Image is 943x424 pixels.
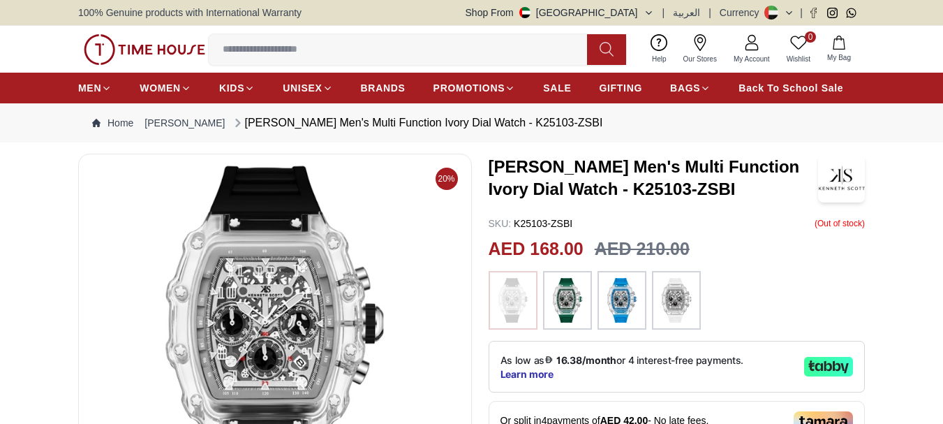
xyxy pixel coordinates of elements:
[846,8,856,18] a: Whatsapp
[144,116,225,130] a: [PERSON_NAME]
[489,156,819,200] h3: [PERSON_NAME] Men's Multi Function Ivory Dial Watch - K25103-ZSBI
[496,278,530,323] img: ...
[543,75,571,101] a: SALE
[78,6,302,20] span: 100% Genuine products with International Warranty
[805,31,816,43] span: 0
[519,7,530,18] img: United Arab Emirates
[140,75,191,101] a: WOMEN
[822,52,856,63] span: My Bag
[659,278,694,323] img: ...
[140,81,181,95] span: WOMEN
[466,6,654,20] button: Shop From[GEOGRAPHIC_DATA]
[670,81,700,95] span: BAGS
[675,31,725,67] a: Our Stores
[219,75,255,101] a: KIDS
[595,236,690,263] h3: AED 210.00
[78,75,112,101] a: MEN
[433,81,505,95] span: PROMOTIONS
[738,75,843,101] a: Back To School Sale
[84,34,205,65] img: ...
[599,75,642,101] a: GIFTING
[436,168,458,190] span: 20%
[673,6,700,20] button: العربية
[808,8,819,18] a: Facebook
[646,54,672,64] span: Help
[361,75,406,101] a: BRANDS
[720,6,765,20] div: Currency
[815,217,865,231] p: ( Out of stock )
[283,75,332,101] a: UNISEX
[819,33,859,66] button: My Bag
[670,75,711,101] a: BAGS
[738,81,843,95] span: Back To School Sale
[550,278,585,323] img: ...
[489,218,512,229] span: SKU :
[489,236,584,263] h2: AED 168.00
[662,6,665,20] span: |
[778,31,819,67] a: 0Wishlist
[708,6,711,20] span: |
[433,75,516,101] a: PROMOTIONS
[231,115,603,131] div: [PERSON_NAME] Men's Multi Function Ivory Dial Watch - K25103-ZSBI
[644,31,675,67] a: Help
[489,217,573,231] p: K25103-ZSBI
[818,154,865,203] img: Kenneth Scott Men's Multi Function Ivory Dial Watch - K25103-ZSBI
[800,6,803,20] span: |
[678,54,722,64] span: Our Stores
[219,81,244,95] span: KIDS
[283,81,322,95] span: UNISEX
[543,81,571,95] span: SALE
[78,81,101,95] span: MEN
[361,81,406,95] span: BRANDS
[78,103,865,142] nav: Breadcrumb
[599,81,642,95] span: GIFTING
[781,54,816,64] span: Wishlist
[728,54,775,64] span: My Account
[92,116,133,130] a: Home
[604,278,639,323] img: ...
[827,8,838,18] a: Instagram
